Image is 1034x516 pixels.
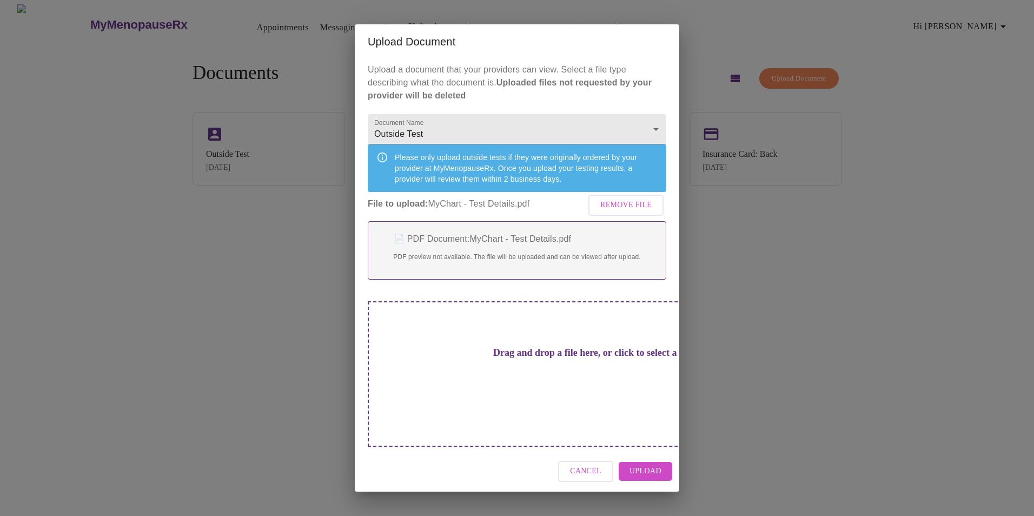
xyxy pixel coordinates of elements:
[588,195,664,216] button: Remove File
[570,465,601,478] span: Cancel
[395,148,658,189] div: Please only upload outside tests if they were originally ordered by your provider at MyMenopauseR...
[368,199,428,208] strong: File to upload:
[368,78,652,100] strong: Uploaded files not requested by your provider will be deleted
[368,197,666,210] p: MyChart - Test Details.pdf
[379,252,655,262] p: PDF preview not available. The file will be uploaded and can be viewed after upload.
[619,462,672,481] button: Upload
[600,199,652,212] span: Remove File
[379,233,655,246] p: 📄 PDF Document: MyChart - Test Details.pdf
[629,465,661,478] span: Upload
[368,63,666,102] p: Upload a document that your providers can view. Select a file type describing what the document is.
[443,347,742,359] h3: Drag and drop a file here, or click to select a file
[368,114,666,144] div: Outside Test
[558,461,613,482] button: Cancel
[368,33,666,50] h2: Upload Document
